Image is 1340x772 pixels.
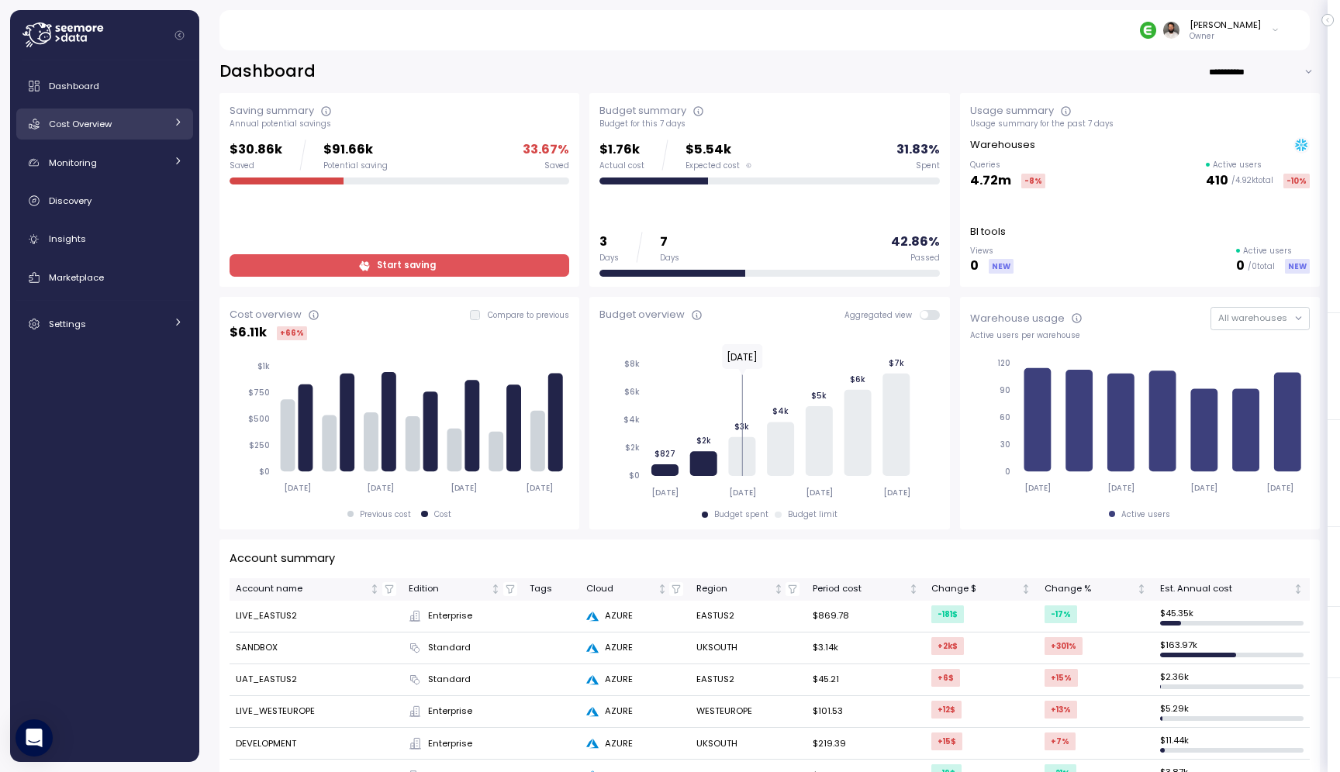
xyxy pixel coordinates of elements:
[230,254,569,277] a: Start saving
[806,696,925,728] td: $101.53
[1153,696,1310,728] td: $ 5.29k
[16,308,193,339] a: Settings
[989,259,1014,274] div: NEW
[788,509,837,520] div: Budget limit
[1267,483,1294,493] tspan: [DATE]
[1210,307,1310,329] button: All warehouses
[1107,483,1135,493] tspan: [DATE]
[49,271,104,284] span: Marketplace
[488,310,569,321] p: Compare to previous
[657,584,668,595] div: Not sorted
[1153,728,1310,760] td: $ 11.44k
[586,609,684,623] div: AZURE
[230,578,402,601] th: Account nameNot sorted
[527,483,554,493] tspan: [DATE]
[806,632,925,664] td: $3.14k
[586,737,684,751] div: AZURE
[997,358,1010,368] tspan: 120
[428,609,472,623] span: Enterprise
[16,224,193,255] a: Insights
[686,160,740,171] span: Expected cost
[970,311,1065,326] div: Warehouse usage
[1136,584,1147,595] div: Not sorted
[735,422,750,432] tspan: $3k
[230,550,335,567] p: Account summary
[970,137,1035,153] p: Warehouses
[1190,19,1261,31] div: [PERSON_NAME]
[931,732,962,750] div: +15 $
[1293,584,1304,595] div: Not sorted
[230,307,302,322] div: Cost overview
[586,582,654,596] div: Cloud
[1038,578,1154,601] th: Change %Not sorted
[16,185,193,216] a: Discovery
[806,578,925,601] th: Period costNot sorted
[1000,412,1010,422] tspan: 60
[1121,509,1170,520] div: Active users
[931,582,1019,596] div: Change $
[1191,483,1218,493] tspan: [DATE]
[599,307,685,322] div: Budget overview
[230,632,402,664] td: SANDBOX
[1236,256,1245,277] p: 0
[323,140,388,160] p: $91.66k
[654,449,675,459] tspan: $827
[931,701,962,719] div: +12 $
[1140,22,1156,38] img: 689adfd76a9d17b9213495f1.PNG
[586,641,684,655] div: AZURE
[230,696,402,728] td: LIVE_WESTEUROPE
[1045,605,1077,623] div: -17 %
[219,60,316,83] h2: Dashboard
[689,664,806,696] td: EASTUS2
[230,119,569,129] div: Annual potential savings
[629,470,640,481] tspan: $0
[883,488,910,498] tspan: [DATE]
[451,483,478,493] tspan: [DATE]
[891,232,940,253] p: 42.86 %
[1163,22,1179,38] img: ACg8ocLskjvUhBDgxtSFCRx4ztb74ewwa1VrVEuDBD_Ho1mrTsQB-QE=s96-c
[49,318,86,330] span: Settings
[696,582,771,596] div: Region
[811,391,827,401] tspan: $5k
[377,255,436,276] span: Start saving
[970,224,1006,240] p: BI tools
[806,601,925,632] td: $869.78
[696,436,711,446] tspan: $2k
[773,584,784,595] div: Not sorted
[409,582,488,596] div: Edition
[970,330,1310,341] div: Active users per warehouse
[1160,582,1291,596] div: Est. Annual cost
[49,80,99,92] span: Dashboard
[916,160,940,171] div: Spent
[599,103,686,119] div: Budget summary
[850,374,865,384] tspan: $6k
[230,322,267,343] p: $ 6.11k
[844,310,920,320] span: Aggregated view
[970,171,1011,191] p: 4.72m
[1021,174,1045,188] div: -8 %
[428,705,472,719] span: Enterprise
[1045,582,1135,596] div: Change %
[49,118,112,130] span: Cost Overview
[1243,246,1292,257] p: Active users
[599,140,644,160] p: $1.76k
[1000,439,1010,450] tspan: 30
[970,246,1014,257] p: Views
[623,415,640,425] tspan: $4k
[931,605,964,623] div: -181 $
[230,601,402,632] td: LIVE_EASTUS2
[259,467,270,477] tspan: $0
[1218,312,1287,324] span: All warehouses
[1206,171,1228,191] p: 410
[806,488,833,498] tspan: [DATE]
[1045,732,1076,750] div: +7 %
[428,641,471,655] span: Standard
[970,256,979,277] p: 0
[284,483,311,493] tspan: [DATE]
[1000,385,1010,395] tspan: 90
[230,140,282,160] p: $30.86k
[599,160,644,171] div: Actual cost
[970,103,1054,119] div: Usage summary
[806,728,925,760] td: $219.39
[729,488,756,498] tspan: [DATE]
